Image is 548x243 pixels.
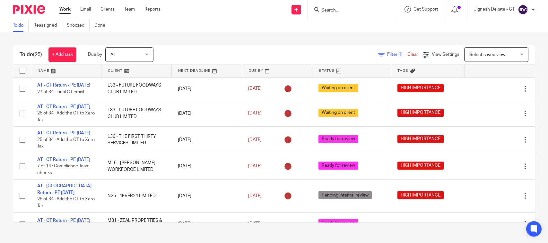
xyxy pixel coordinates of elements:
[248,138,262,142] span: [DATE]
[397,84,444,92] span: HIGH IMPORTANCE
[37,131,90,135] a: AT - CT Return - PE [DATE]
[37,111,95,122] span: 25 of 34 · Add the CT to Xero Tax
[94,19,110,32] a: Done
[469,53,505,57] span: Select saved view
[101,127,171,153] td: L36 - THE FIRST THIRTY SERVICES LIMITED
[248,222,262,226] span: [DATE]
[318,135,358,143] span: Ready for review
[101,100,171,126] td: L33 - FUTURE FOODWAYS CLUB LIMITED
[413,7,438,12] span: Get Support
[248,194,262,198] span: [DATE]
[397,135,444,143] span: HIGH IMPORTANCE
[37,184,91,195] a: AT - [GEOGRAPHIC_DATA] Return - PE [DATE]
[171,127,242,153] td: [DATE]
[397,221,458,227] div: ---
[397,69,408,72] span: Tags
[248,87,262,91] span: [DATE]
[397,191,444,199] span: HIGH IMPORTANCE
[59,6,71,13] a: Work
[397,52,403,57] span: (1)
[171,153,242,179] td: [DATE]
[37,218,90,223] a: AT - CT Return - PE [DATE]
[37,138,95,149] span: 25 of 34 · Add the CT to Xero Tax
[397,162,444,170] span: HIGH IMPORTANCE
[88,51,102,58] p: Due by
[171,180,242,213] td: [DATE]
[37,164,90,175] span: 7 of 14 · Compliance Team checks
[110,53,115,57] span: All
[37,90,84,94] span: 27 of 34 · Final CT email
[33,19,62,32] a: Reassigned
[101,153,171,179] td: M16 - [PERSON_NAME] WORKFORCE LIMITED
[387,52,407,57] span: Filter
[318,191,372,199] span: Pending internal review
[20,51,42,58] h1: To do
[248,164,262,168] span: [DATE]
[33,52,42,57] span: (25)
[101,213,171,235] td: M81 - ZEAL PROPERTIES & CONSTRUCTION LTD*
[80,6,91,13] a: Email
[321,8,378,13] input: Search
[101,77,171,100] td: L33 - FUTURE FOODWAYS CLUB LIMITED
[144,6,161,13] a: Reports
[67,19,90,32] a: Snoozed
[13,19,29,32] a: To do
[171,213,242,235] td: [DATE]
[37,197,95,208] span: 25 of 34 · Add the CT to Xero Tax
[13,5,45,14] img: Pixie
[48,47,76,62] a: + Add task
[474,6,515,13] p: Jignesh Dekate - CT
[124,6,135,13] a: Team
[407,52,418,57] a: Clear
[37,105,90,109] a: AT - CT Return - PE [DATE]
[171,100,242,126] td: [DATE]
[397,109,444,117] span: HIGH IMPORTANCE
[171,77,242,100] td: [DATE]
[101,180,171,213] td: N25 - 4EVER24 LIMITED
[432,52,459,57] span: View Settings
[518,4,528,15] img: svg%3E
[248,111,262,115] span: [DATE]
[318,162,358,170] span: Ready for review
[318,219,358,227] span: Ready for review
[37,157,90,162] a: AT - CT Return - PE [DATE]
[318,109,358,117] span: Waiting on client
[37,83,90,88] a: AT - CT Return - PE [DATE]
[318,84,358,92] span: Waiting on client
[100,6,115,13] a: Clients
